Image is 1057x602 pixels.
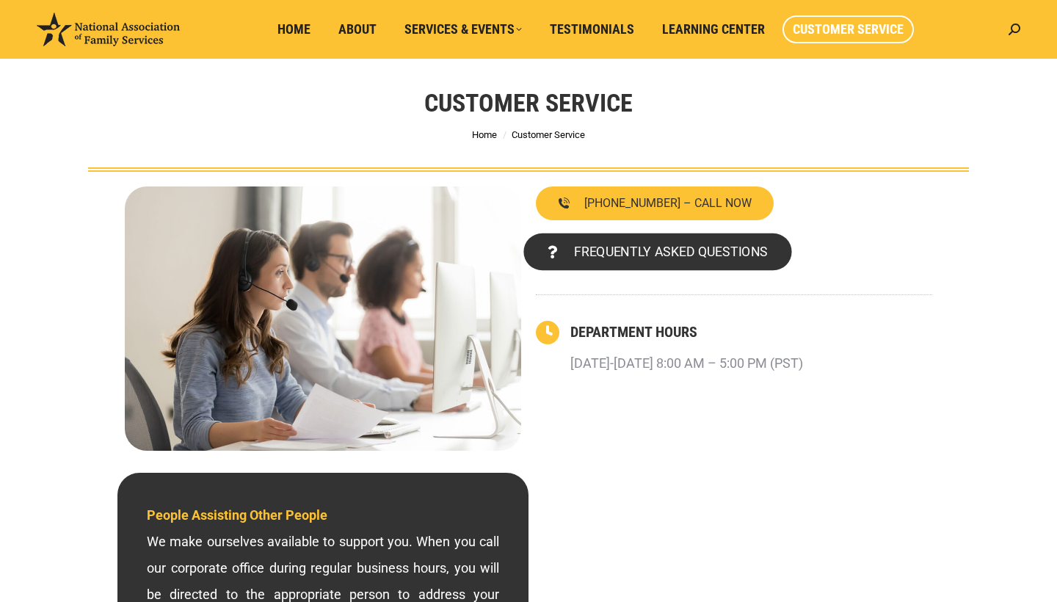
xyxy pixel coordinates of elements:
a: About [328,15,387,43]
a: Testimonials [540,15,644,43]
span: [PHONE_NUMBER] – CALL NOW [584,197,752,209]
h1: Customer Service [424,87,633,119]
a: Customer Service [782,15,914,43]
p: [DATE]-[DATE] 8:00 AM – 5:00 PM (PST) [570,350,803,377]
span: Learning Center [662,21,765,37]
img: Contact National Association of Family Services [125,186,521,451]
img: National Association of Family Services [37,12,180,46]
a: DEPARTMENT HOURS [570,323,697,341]
span: FREQUENTLY ASKED QUESTIONS [574,245,768,258]
span: Customer Service [512,129,585,140]
span: Customer Service [793,21,904,37]
a: [PHONE_NUMBER] – CALL NOW [536,186,774,220]
a: Home [267,15,321,43]
a: Home [472,129,497,140]
span: Testimonials [550,21,634,37]
a: FREQUENTLY ASKED QUESTIONS [523,233,791,271]
a: Learning Center [652,15,775,43]
span: People Assisting Other People [147,507,327,523]
span: About [338,21,377,37]
span: Home [277,21,310,37]
span: Services & Events [404,21,522,37]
